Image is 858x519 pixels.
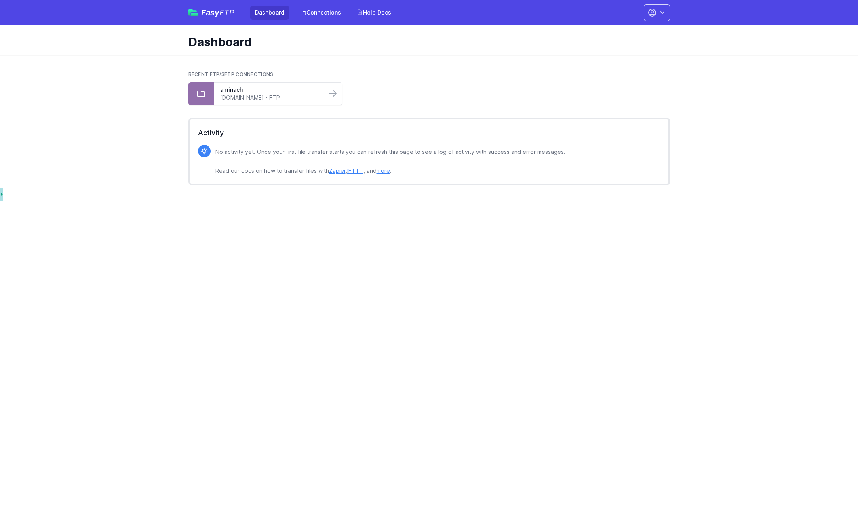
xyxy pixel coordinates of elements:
[352,6,396,20] a: Help Docs
[215,147,565,176] p: No activity yet. Once your first file transfer starts you can refresh this page to see a log of a...
[250,6,289,20] a: Dashboard
[220,94,320,102] a: [DOMAIN_NAME] - FTP
[329,167,346,174] a: Zapier
[198,127,660,138] h2: Activity
[377,167,390,174] a: more
[188,9,198,16] img: easyftp_logo.png
[188,71,670,78] h2: Recent FTP/SFTP Connections
[347,167,363,174] a: IFTTT
[220,86,320,94] a: aminach
[219,8,234,17] span: FTP
[295,6,346,20] a: Connections
[188,9,234,17] a: EasyFTP
[188,35,664,49] h1: Dashboard
[201,9,234,17] span: Easy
